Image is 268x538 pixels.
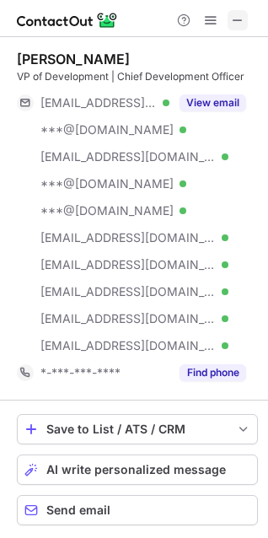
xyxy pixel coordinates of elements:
[46,503,110,517] span: Send email
[17,69,258,84] div: VP of Development | Chief Development Officer
[17,51,130,67] div: [PERSON_NAME]
[40,338,216,353] span: [EMAIL_ADDRESS][DOMAIN_NAME]
[17,414,258,444] button: save-profile-one-click
[46,463,226,476] span: AI write personalized message
[17,10,118,30] img: ContactOut v5.3.10
[40,95,157,110] span: [EMAIL_ADDRESS][DOMAIN_NAME]
[46,422,228,436] div: Save to List / ATS / CRM
[40,122,174,137] span: ***@[DOMAIN_NAME]
[17,455,258,485] button: AI write personalized message
[40,257,216,272] span: [EMAIL_ADDRESS][DOMAIN_NAME]
[40,203,174,218] span: ***@[DOMAIN_NAME]
[40,311,216,326] span: [EMAIL_ADDRESS][DOMAIN_NAME]
[40,230,216,245] span: [EMAIL_ADDRESS][DOMAIN_NAME]
[40,176,174,191] span: ***@[DOMAIN_NAME]
[40,284,216,299] span: [EMAIL_ADDRESS][DOMAIN_NAME]
[17,495,258,525] button: Send email
[180,364,246,381] button: Reveal Button
[180,94,246,111] button: Reveal Button
[40,149,216,164] span: [EMAIL_ADDRESS][DOMAIN_NAME]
